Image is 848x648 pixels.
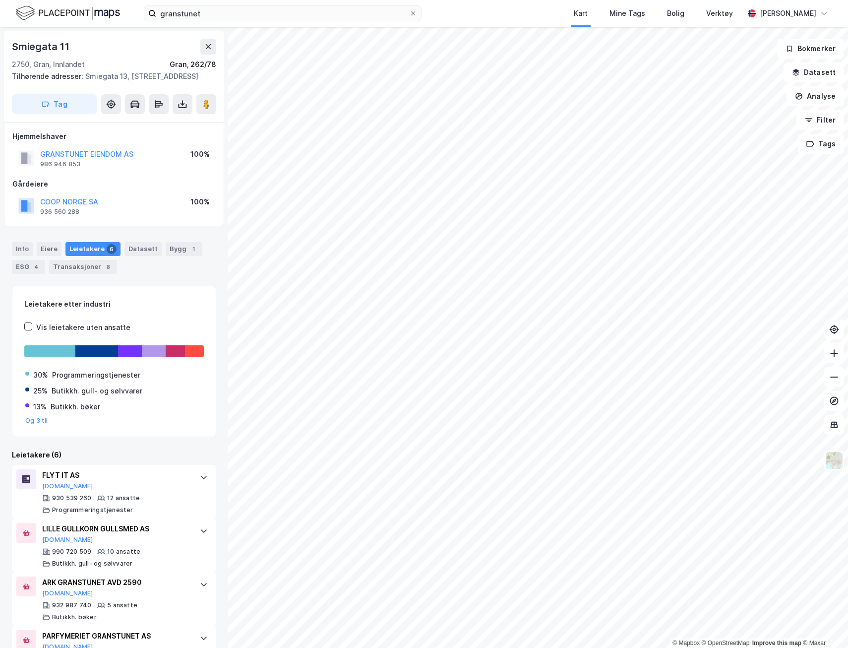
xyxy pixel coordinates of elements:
[156,6,409,21] input: Søk på adresse, matrikkel, gårdeiere, leietakere eller personer
[51,401,100,413] div: Butikkh. bøker
[706,7,733,19] div: Verktøy
[37,242,61,256] div: Eiere
[170,59,216,70] div: Gran, 262/78
[787,86,844,106] button: Analyse
[42,630,190,642] div: PARFYMERIET GRANSTUNET AS
[12,242,33,256] div: Info
[25,417,48,425] button: Og 3 til
[672,640,700,647] a: Mapbox
[107,494,140,502] div: 12 ansatte
[12,70,208,82] div: Smiegata 13, [STREET_ADDRESS]
[36,322,130,333] div: Vis leietakere uten ansatte
[124,242,162,256] div: Datasett
[702,640,750,647] a: OpenStreetMap
[574,7,588,19] div: Kart
[52,560,132,568] div: Butikkh. gull- og sølvvarer
[31,262,41,272] div: 4
[24,298,204,310] div: Leietakere etter industri
[796,110,844,130] button: Filter
[798,600,848,648] iframe: Chat Widget
[103,262,113,272] div: 8
[42,469,190,481] div: FLYT IT AS
[12,72,85,80] span: Tilhørende adresser:
[33,401,47,413] div: 13%
[65,242,121,256] div: Leietakere
[107,244,117,254] div: 6
[107,601,137,609] div: 5 ansatte
[33,369,48,381] div: 30%
[12,260,45,274] div: ESG
[42,536,93,544] button: [DOMAIN_NAME]
[52,601,91,609] div: 932 987 740
[52,548,91,556] div: 990 720 509
[52,369,140,381] div: Programmeringstjenester
[40,208,79,216] div: 936 560 288
[667,7,684,19] div: Bolig
[777,39,844,59] button: Bokmerker
[190,196,210,208] div: 100%
[12,94,97,114] button: Tag
[42,523,190,535] div: LILLE GULLKORN GULLSMED AS
[752,640,801,647] a: Improve this map
[52,613,97,621] div: Butikkh. bøker
[12,449,216,461] div: Leietakere (6)
[12,130,216,142] div: Hjemmelshaver
[16,4,120,22] img: logo.f888ab2527a4732fd821a326f86c7f29.svg
[33,385,48,397] div: 25%
[784,63,844,82] button: Datasett
[798,134,844,154] button: Tags
[12,59,85,70] div: 2750, Gran, Innlandet
[40,160,80,168] div: 986 946 853
[798,600,848,648] div: Kontrollprogram for chat
[42,589,93,597] button: [DOMAIN_NAME]
[52,494,91,502] div: 930 539 260
[12,39,71,55] div: Smiegata 11
[188,244,198,254] div: 1
[12,178,216,190] div: Gårdeiere
[42,577,190,588] div: ARK GRANSTUNET AVD 2590
[166,242,202,256] div: Bygg
[609,7,645,19] div: Mine Tags
[42,482,93,490] button: [DOMAIN_NAME]
[825,451,844,470] img: Z
[52,506,133,514] div: Programmeringstjenester
[52,385,142,397] div: Butikkh. gull- og sølvvarer
[107,548,140,556] div: 10 ansatte
[190,148,210,160] div: 100%
[49,260,117,274] div: Transaksjoner
[760,7,816,19] div: [PERSON_NAME]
